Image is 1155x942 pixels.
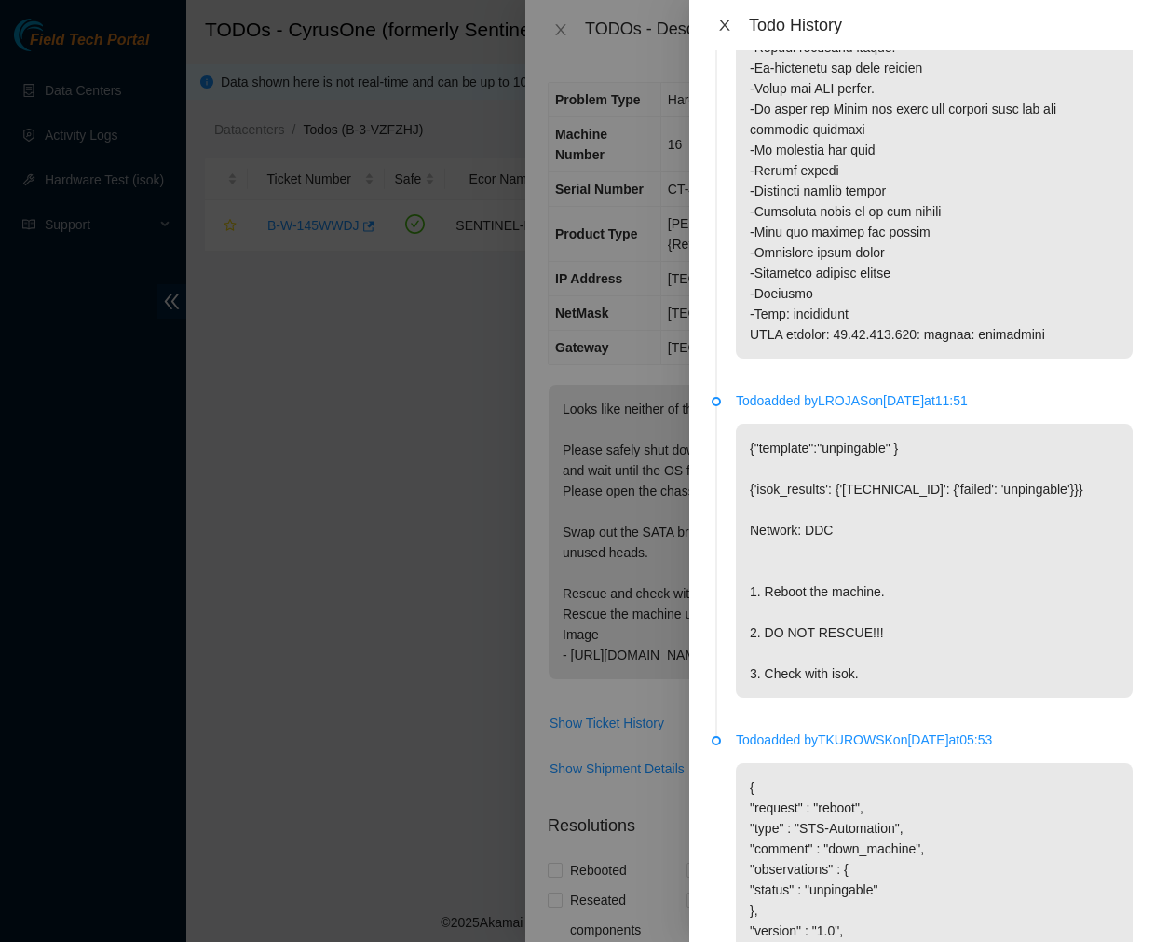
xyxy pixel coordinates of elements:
button: Close [712,17,738,34]
span: close [717,18,732,33]
p: Todo added by LROJAS on [DATE] at 11:51 [736,390,1133,411]
p: Todo added by TKUROWSK on [DATE] at 05:53 [736,730,1133,750]
div: Todo History [749,15,1133,35]
p: {"template":"unpingable" } {'isok_results': {'[TECHNICAL_ID]': {'failed': 'unpingable'}}} Network... [736,424,1133,698]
